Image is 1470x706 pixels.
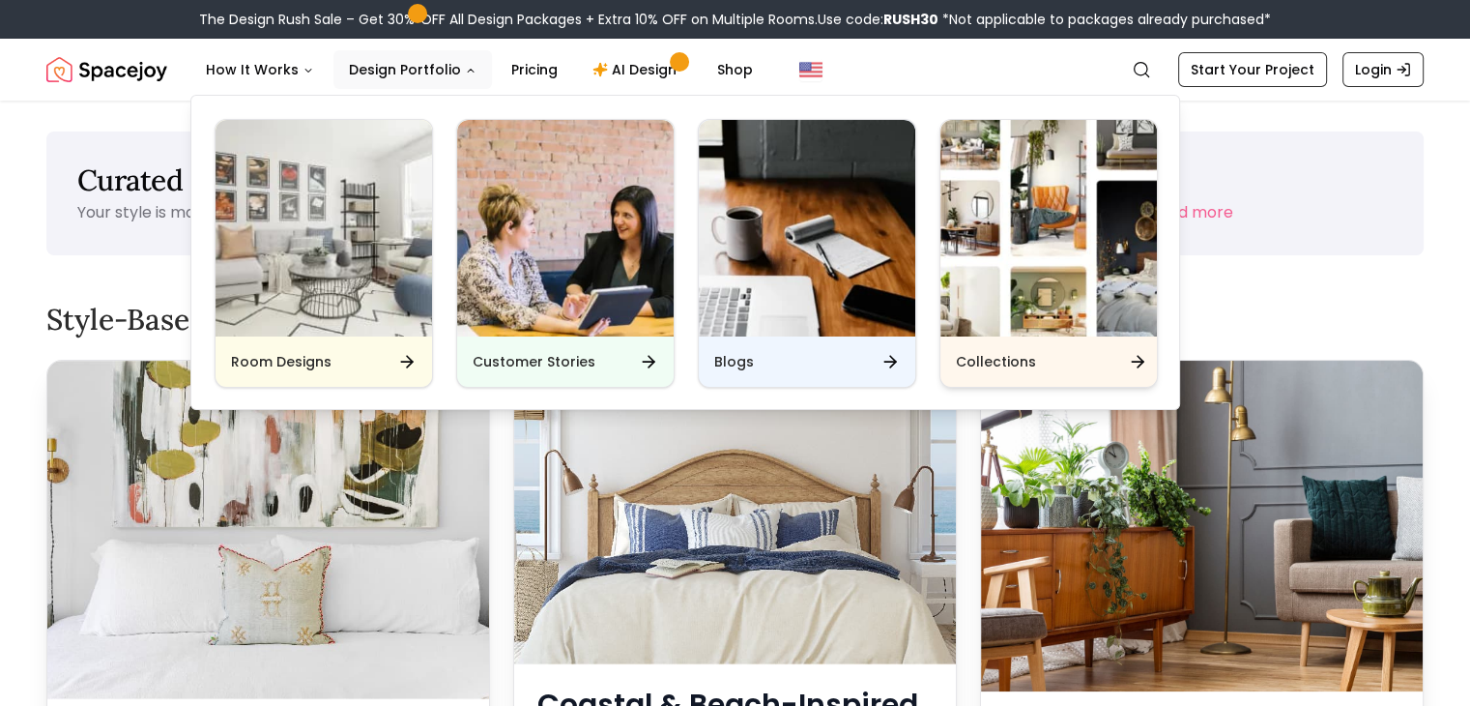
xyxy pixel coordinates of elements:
h2: Style-Based Collections [46,302,1424,337]
img: United States [799,58,822,81]
button: How It Works [190,50,330,89]
h6: Room Designs [231,352,331,371]
h6: Customer Stories [473,352,595,371]
h6: Blogs [714,352,754,371]
button: Design Portfolio [333,50,492,89]
img: Spacejoy Logo [46,50,167,89]
button: Read more [1149,201,1233,224]
a: Customer StoriesCustomer Stories [456,119,675,388]
a: Pricing [496,50,573,89]
h1: Curated Interior Design Collections, Styled Just for You [77,162,1393,197]
div: The Design Rush Sale – Get 30% OFF All Design Packages + Extra 10% OFF on Multiple Rooms. [199,10,1271,29]
a: CollectionsCollections [939,119,1158,388]
img: Customer Stories [457,120,674,337]
a: Start Your Project [1178,52,1327,87]
a: BlogsBlogs [698,119,916,388]
p: Your style is more than a trend—it’s how you live, what you love, and how you want your home to f... [77,201,1141,223]
div: Design Portfolio [191,96,1181,411]
span: *Not applicable to packages already purchased* [938,10,1271,29]
img: Collections [940,120,1157,337]
a: Room DesignsRoom Designs [215,119,433,388]
nav: Main [190,50,768,89]
img: Blogs [699,120,915,337]
span: Use code: [818,10,938,29]
a: AI Design [577,50,698,89]
h6: Collections [956,352,1036,371]
a: Shop [702,50,768,89]
b: RUSH30 [883,10,938,29]
a: Login [1342,52,1424,87]
img: Room Designs [216,120,432,337]
nav: Global [46,39,1424,101]
a: Spacejoy [46,50,167,89]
